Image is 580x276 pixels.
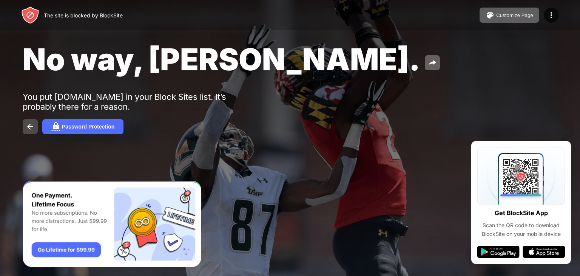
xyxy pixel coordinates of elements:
[477,246,520,258] img: google-play.svg
[21,6,39,24] img: header-logo.svg
[44,12,123,19] div: The site is blocked by BlockSite
[23,181,201,267] iframe: Banner
[547,11,556,20] img: menu-icon.svg
[477,221,565,238] div: Scan the QR code to download BlockSite on your mobile device
[428,58,437,67] img: share.svg
[486,11,495,20] img: pallet.svg
[26,122,35,131] img: back.svg
[496,12,533,18] div: Customize Page
[523,246,565,258] img: app-store.svg
[495,208,548,219] div: Get BlockSite App
[477,147,565,205] img: qrcode.svg
[23,41,420,78] span: No way, [PERSON_NAME].
[23,92,256,112] div: You put [DOMAIN_NAME] in your Block Sites list. It’s probably there for a reason.
[51,122,60,131] img: password.svg
[480,8,539,23] button: Customize Page
[42,119,123,134] button: Password Protection
[62,124,114,130] div: Password Protection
